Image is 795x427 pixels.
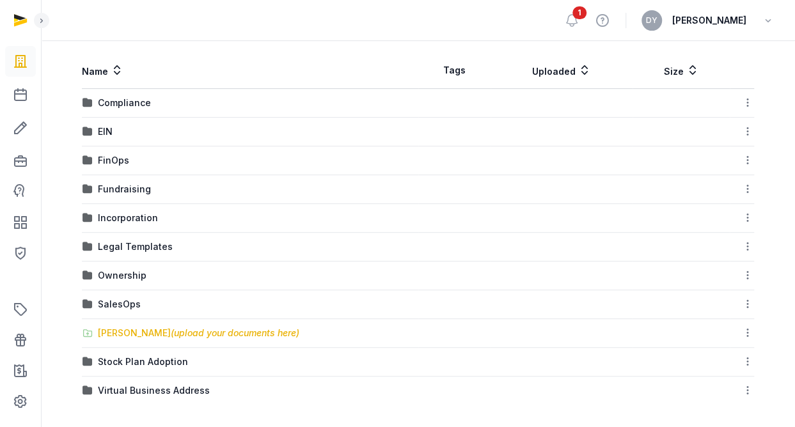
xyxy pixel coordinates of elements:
div: Stock Plan Adoption [98,355,188,368]
div: Ownership [98,269,146,282]
img: folder.svg [83,385,93,396]
img: folder.svg [83,213,93,223]
img: folder.svg [83,155,93,166]
img: folder.svg [83,242,93,252]
span: DY [646,17,657,24]
div: Incorporation [98,212,158,224]
th: Tags [418,52,491,89]
img: folder-upload.svg [83,328,93,338]
div: Fundraising [98,183,151,196]
th: Name [82,52,418,89]
div: FinOps [98,154,129,167]
iframe: Chat Widget [565,279,795,427]
div: [PERSON_NAME] [98,327,299,339]
div: SalesOps [98,298,141,311]
button: DY [642,10,662,31]
img: folder.svg [83,270,93,281]
img: folder.svg [83,127,93,137]
img: folder.svg [83,184,93,194]
th: Uploaded [491,52,633,89]
div: Virtual Business Address [98,384,210,397]
div: EIN [98,125,113,138]
div: Compliance [98,97,151,109]
img: folder.svg [83,299,93,309]
img: folder.svg [83,357,93,367]
th: Size [633,52,730,89]
span: 1 [572,6,586,19]
span: (upload your documents here) [171,327,299,338]
span: [PERSON_NAME] [672,13,746,28]
img: folder.svg [83,98,93,108]
div: Legal Templates [98,240,173,253]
